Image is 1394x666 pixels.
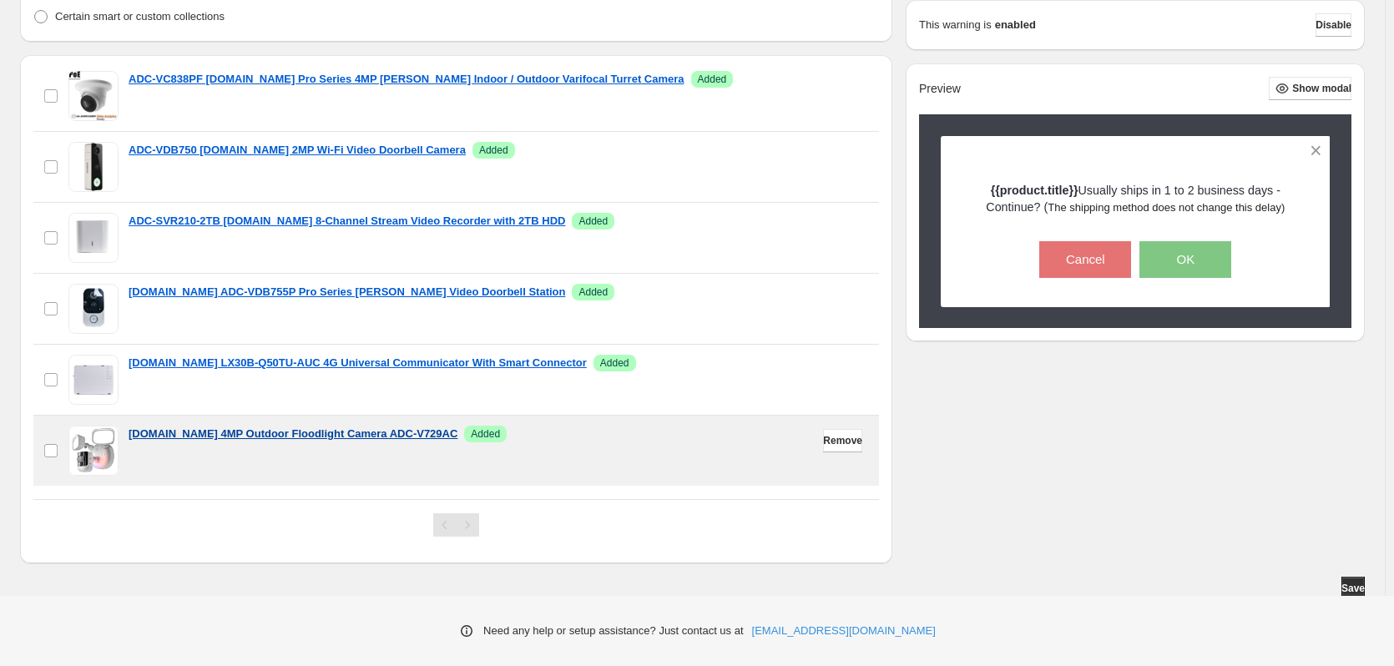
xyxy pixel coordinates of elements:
span: Added [600,356,629,370]
a: [DOMAIN_NAME] ADC-VDB755P Pro Series [PERSON_NAME] Video Doorbell Station [129,284,565,300]
a: ADC-SVR210-2TB [DOMAIN_NAME] 8-Channel Stream Video Recorder with 2TB HDD [129,213,565,230]
a: ADC-VC838PF [DOMAIN_NAME] Pro Series 4MP [PERSON_NAME] Indoor / Outdoor Varifocal Turret Camera [129,71,684,88]
img: Alarm.com LX30B-Q50TU-AUC 4G Universal Communicator With Smart Connector [68,355,119,405]
a: [EMAIL_ADDRESS][DOMAIN_NAME] [752,623,936,639]
img: Alarm.com ADC-VDB755P Pro Series PoE Video Doorbell Station [68,284,119,334]
button: Save [1341,577,1365,600]
a: ADC-VDB750 [DOMAIN_NAME] 2MP Wi-Fi Video Doorbell Camera [129,142,466,159]
a: [DOMAIN_NAME] 4MP Outdoor Floodlight Camera ADC-V729AC [129,426,457,442]
span: Added [471,427,500,441]
span: Remove [823,434,862,447]
span: Disable [1316,18,1351,32]
a: [DOMAIN_NAME] LX30B-Q50TU-AUC 4G Universal Communicator With Smart Connector [129,355,587,371]
p: Certain smart or custom collections [55,8,225,25]
button: OK [1139,241,1231,278]
span: Show modal [1292,82,1351,95]
p: Usually ships in 1 to 2 business days - Continue? ( [970,182,1301,216]
img: ADC-VC838PF Alarm.com Pro Series 4MP PoE Indoor / Outdoor Varifocal Turret Camera [68,71,119,121]
button: Cancel [1039,241,1131,278]
button: Remove [823,429,862,452]
span: Added [479,144,508,157]
img: ADC-VDB750 Alarm.com 2MP Wi-Fi Video Doorbell Camera [68,142,119,192]
strong: {{product.title}} [991,184,1078,197]
span: The shipping method does not change this delay) [1048,201,1285,214]
h2: Preview [919,82,961,96]
span: Added [578,285,608,299]
button: Disable [1316,13,1351,37]
button: Show modal [1269,77,1351,100]
strong: enabled [995,17,1036,33]
nav: Pagination [433,513,479,537]
img: ADC-SVR210-2TB Alarm.com 8-Channel Stream Video Recorder with 2TB HDD [68,213,119,263]
p: This warning is [919,17,992,33]
span: Added [698,73,727,86]
img: Alarm.com 4MP Outdoor Floodlight Camera ADC-V729AC [68,426,119,476]
span: Save [1341,582,1365,595]
span: Added [578,214,608,228]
